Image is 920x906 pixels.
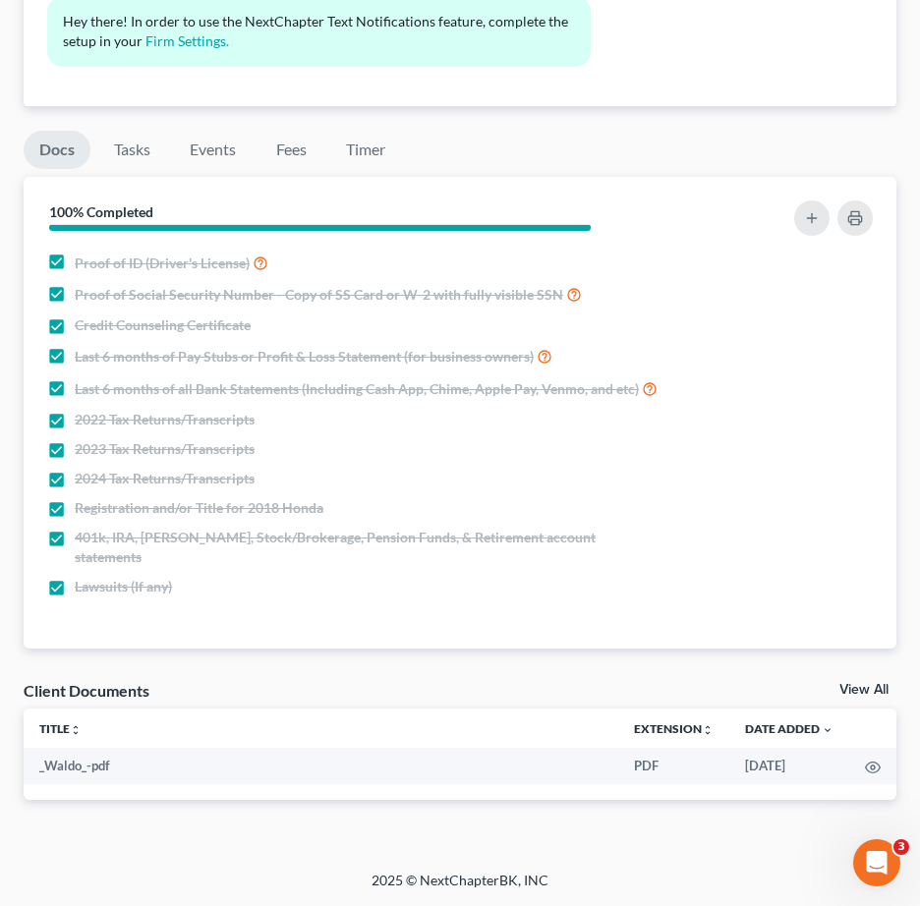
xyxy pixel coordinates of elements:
span: Lawsuits (If any) [75,577,172,596]
i: unfold_more [70,724,82,736]
strong: 100% Completed [49,203,153,220]
span: 401k, IRA, [PERSON_NAME], Stock/Brokerage, Pension Funds, & Retirement account statements [75,528,661,567]
span: Credit Counseling Certificate [75,315,251,335]
a: Firm Settings. [145,32,229,49]
span: 3 [893,839,909,855]
span: 2022 Tax Returns/Transcripts [75,410,255,429]
a: Docs [24,131,90,169]
span: Last 6 months of Pay Stubs or Profit & Loss Statement (for business owners) [75,347,534,367]
span: 2023 Tax Returns/Transcripts [75,439,255,459]
span: Proof of ID (Driver's License) [75,254,250,273]
iframe: Intercom live chat [853,839,900,886]
div: Client Documents [24,680,149,701]
a: View All [839,683,889,697]
td: [DATE] [729,748,849,783]
div: 2025 © NextChapterBK, INC [106,871,814,906]
a: Timer [330,131,401,169]
span: Hey there! In order to use the NextChapter Text Notifications feature, complete the setup in your [63,13,571,49]
a: Titleunfold_more [39,721,82,736]
a: Events [174,131,252,169]
span: Registration and/or Title for 2018 Honda [75,498,323,518]
i: expand_more [822,724,834,736]
a: Tasks [98,131,166,169]
td: PDF [618,748,729,783]
span: Last 6 months of all Bank Statements (Including Cash App, Chime, Apple Pay, Venmo, and etc) [75,379,639,399]
a: Fees [259,131,322,169]
span: 2024 Tax Returns/Transcripts [75,469,255,488]
i: unfold_more [702,724,714,736]
td: _Waldo_-pdf [24,748,618,783]
a: Date Added expand_more [745,721,834,736]
a: Extensionunfold_more [634,721,714,736]
span: Proof of Social Security Number - Copy of SS Card or W-2 with fully visible SSN [75,285,563,305]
